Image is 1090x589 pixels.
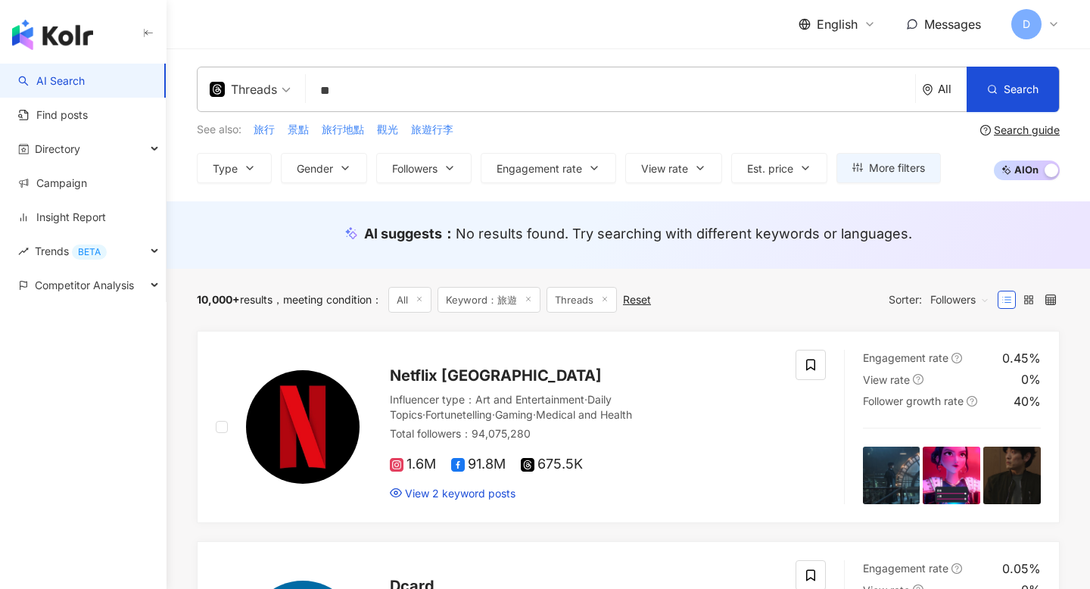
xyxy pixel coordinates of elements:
span: question-circle [967,396,977,407]
div: Threads [210,77,277,101]
span: Follower growth rate [863,394,964,407]
span: question-circle [951,353,962,363]
span: 景點 [288,122,309,137]
span: Competitor Analysis [35,268,134,302]
span: Engagement rate [497,163,582,175]
button: 景點 [287,121,310,138]
span: Keyword：旅遊 [438,287,540,313]
span: question-circle [951,563,962,574]
button: 旅行 [253,121,276,138]
button: Gender [281,153,367,183]
span: Search [1004,83,1039,95]
img: post-image [863,447,920,504]
button: View rate [625,153,722,183]
button: More filters [836,153,941,183]
div: 0% [1021,371,1041,388]
button: Type [197,153,272,183]
a: Campaign [18,176,87,191]
span: Gender [297,163,333,175]
button: 旅行地點 [321,121,365,138]
span: View 2 keyword posts [405,486,515,501]
span: question-circle [913,374,923,385]
span: 10,000+ [197,293,240,306]
span: 1.6M [390,457,436,472]
span: · [533,408,536,421]
span: Trends [35,234,107,268]
span: Followers [392,163,438,175]
a: searchAI Search [18,73,85,89]
span: 旅行 [254,122,275,137]
span: Est. price [747,163,793,175]
span: Fortunetelling [425,408,492,421]
div: BETA [72,245,107,260]
div: AI suggests ： [364,224,912,243]
a: Find posts [18,108,88,123]
div: Sorter: [889,288,998,312]
span: Engagement rate [863,562,948,575]
span: Netflix [GEOGRAPHIC_DATA] [390,366,602,385]
span: Threads [547,287,617,313]
span: question-circle [980,125,991,136]
span: 觀光 [377,122,398,137]
span: All [388,287,431,313]
img: logo [12,20,93,50]
span: Engagement rate [863,351,948,364]
img: post-image [983,447,1041,504]
div: 0.45% [1002,350,1041,366]
span: 91.8M [451,457,506,472]
div: 40% [1014,393,1041,410]
span: Art and Entertainment [475,393,584,406]
span: meeting condition ： [272,293,382,306]
img: post-image [923,447,980,504]
span: No results found. Try searching with different keywords or languages. [456,226,912,242]
span: · [492,408,495,421]
span: English [817,16,858,33]
span: 675.5K [521,457,583,472]
span: Gaming [495,408,533,421]
a: View 2 keyword posts [390,486,515,501]
button: 旅遊行李 [410,121,454,138]
span: More filters [869,162,925,174]
span: Type [213,163,238,175]
div: Search guide [994,124,1060,136]
img: KOL Avatar [246,370,360,484]
span: · [422,408,425,421]
button: Followers [376,153,472,183]
a: KOL AvatarNetflix [GEOGRAPHIC_DATA]Influencer type：Art and Entertainment·Daily Topics·Fortunetell... [197,331,1060,523]
div: results [197,294,272,306]
span: 旅遊行李 [411,122,453,137]
span: Followers [930,288,989,312]
button: 觀光 [376,121,399,138]
button: Search [967,67,1059,112]
div: All [938,83,967,95]
span: · [584,393,587,406]
span: Directory [35,132,80,166]
button: Engagement rate [481,153,616,183]
span: D [1023,16,1030,33]
span: Medical and Health [536,408,632,421]
div: 0.05% [1002,560,1041,577]
span: See also: [197,122,241,137]
span: 旅行地點 [322,122,364,137]
div: Influencer type ： [390,392,777,422]
span: View rate [641,163,688,175]
span: environment [922,84,933,95]
a: Insight Report [18,210,106,225]
div: Total followers ： 94,075,280 [390,426,777,441]
span: Messages [924,17,981,32]
span: View rate [863,373,910,386]
div: Reset [623,294,651,306]
span: rise [18,246,29,257]
button: Est. price [731,153,827,183]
